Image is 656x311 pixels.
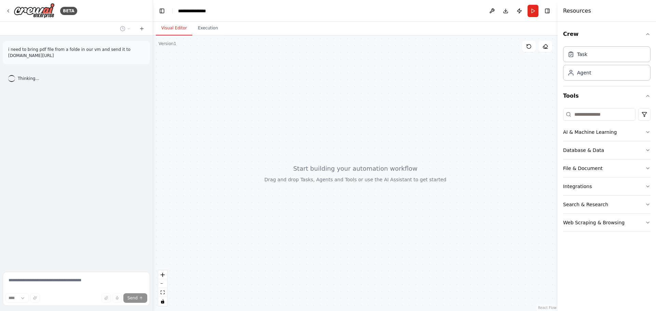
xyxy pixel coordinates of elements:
button: zoom out [158,279,167,288]
h4: Resources [563,7,591,15]
div: Search & Research [563,201,608,208]
button: Start a new chat [136,25,147,33]
button: Click to speak your automation idea [112,293,122,303]
button: Hide left sidebar [157,6,167,16]
button: Search & Research [563,196,651,213]
button: Switch to previous chat [117,25,134,33]
div: Version 1 [159,41,176,46]
button: Web Scraping & Browsing [563,214,651,231]
button: Visual Editor [156,21,192,36]
div: Tools [563,105,651,237]
span: Thinking... [18,76,39,81]
nav: breadcrumb [178,8,206,14]
button: toggle interactivity [158,297,167,306]
div: Task [577,51,587,58]
button: Improve this prompt [30,293,40,303]
button: zoom in [158,270,167,279]
button: Hide right sidebar [543,6,552,16]
button: fit view [158,288,167,297]
button: Tools [563,86,651,105]
div: Agent [577,69,591,76]
button: Crew [563,25,651,44]
button: Execution [192,21,223,36]
p: i need to bring pdf file from a folde in our vm and send it to [DOMAIN_NAME][URL] [8,46,145,59]
button: Send [123,293,147,303]
div: File & Document [563,165,603,172]
span: Send [127,295,138,301]
button: AI & Machine Learning [563,123,651,141]
div: Crew [563,44,651,86]
div: Integrations [563,183,592,190]
div: BETA [60,7,77,15]
div: AI & Machine Learning [563,129,617,136]
div: React Flow controls [158,270,167,306]
a: React Flow attribution [538,306,557,310]
div: Web Scraping & Browsing [563,219,625,226]
button: Database & Data [563,141,651,159]
img: Logo [14,3,55,18]
button: Upload files [101,293,111,303]
div: Database & Data [563,147,604,154]
button: File & Document [563,159,651,177]
button: Integrations [563,178,651,195]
